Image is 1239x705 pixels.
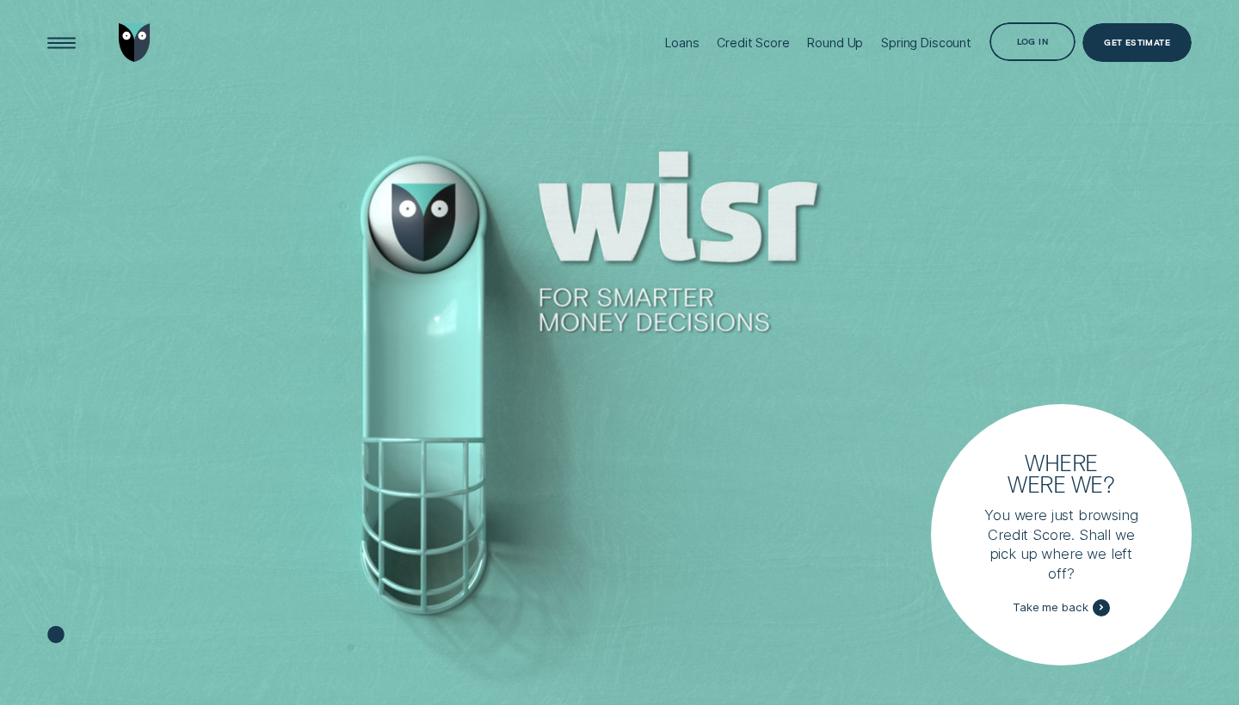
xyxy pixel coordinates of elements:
p: You were just browsing Credit Score. Shall we pick up where we left off? [975,506,1147,583]
h3: Where were we? [998,451,1125,494]
div: Spring Discount [881,35,971,50]
div: Credit Score [717,35,789,50]
button: Open Menu [42,23,81,62]
button: Log in [989,22,1076,61]
a: Where were we?You were just browsing Credit Score. Shall we pick up where we left off?Take me back [931,404,1192,665]
a: Get Estimate [1082,23,1192,62]
span: Take me back [1013,600,1088,615]
div: Loans [665,35,699,50]
div: Round Up [807,35,863,50]
img: Wisr [119,23,151,62]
